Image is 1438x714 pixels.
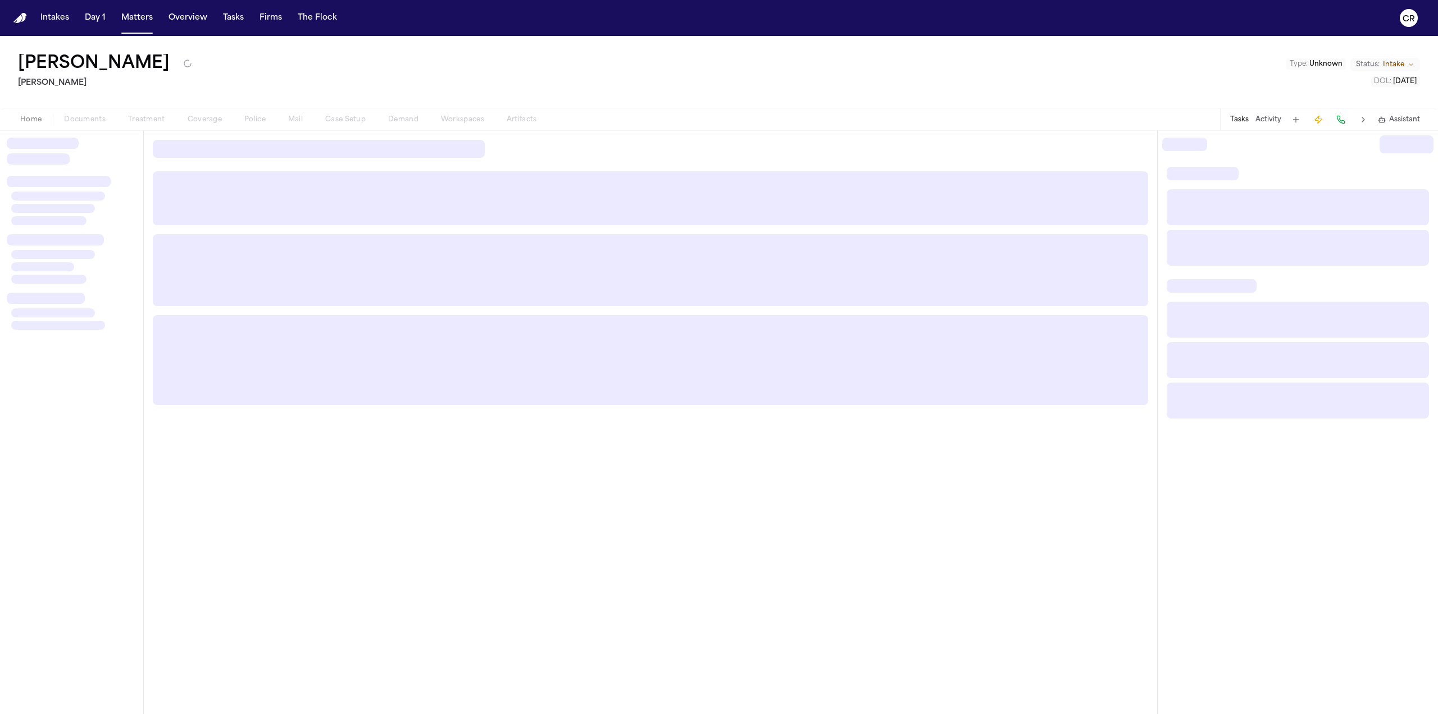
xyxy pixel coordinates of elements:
span: Intake [1383,60,1404,69]
button: Change status from Intake [1350,58,1420,71]
button: Add Task [1288,112,1304,128]
button: Edit DOL: 2025-07-02 [1371,76,1420,87]
button: The Flock [293,8,342,28]
img: Finch Logo [13,13,27,24]
span: Type : [1290,61,1308,67]
button: Day 1 [80,8,110,28]
button: Tasks [219,8,248,28]
button: Make a Call [1333,112,1349,128]
span: [DATE] [1393,78,1417,85]
h2: [PERSON_NAME] [18,76,192,90]
button: Firms [255,8,286,28]
button: Tasks [1230,115,1249,124]
text: CR [1403,15,1415,23]
button: Edit matter name [18,54,170,74]
button: Edit Type: Unknown [1286,58,1346,70]
button: Activity [1255,115,1281,124]
span: DOL : [1374,78,1391,85]
span: Status: [1356,60,1380,69]
button: Create Immediate Task [1310,112,1326,128]
button: Overview [164,8,212,28]
button: Intakes [36,8,74,28]
h1: [PERSON_NAME] [18,54,170,74]
button: Matters [117,8,157,28]
button: Assistant [1378,115,1420,124]
a: Home [13,13,27,24]
span: Unknown [1309,61,1343,67]
span: Assistant [1389,115,1420,124]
